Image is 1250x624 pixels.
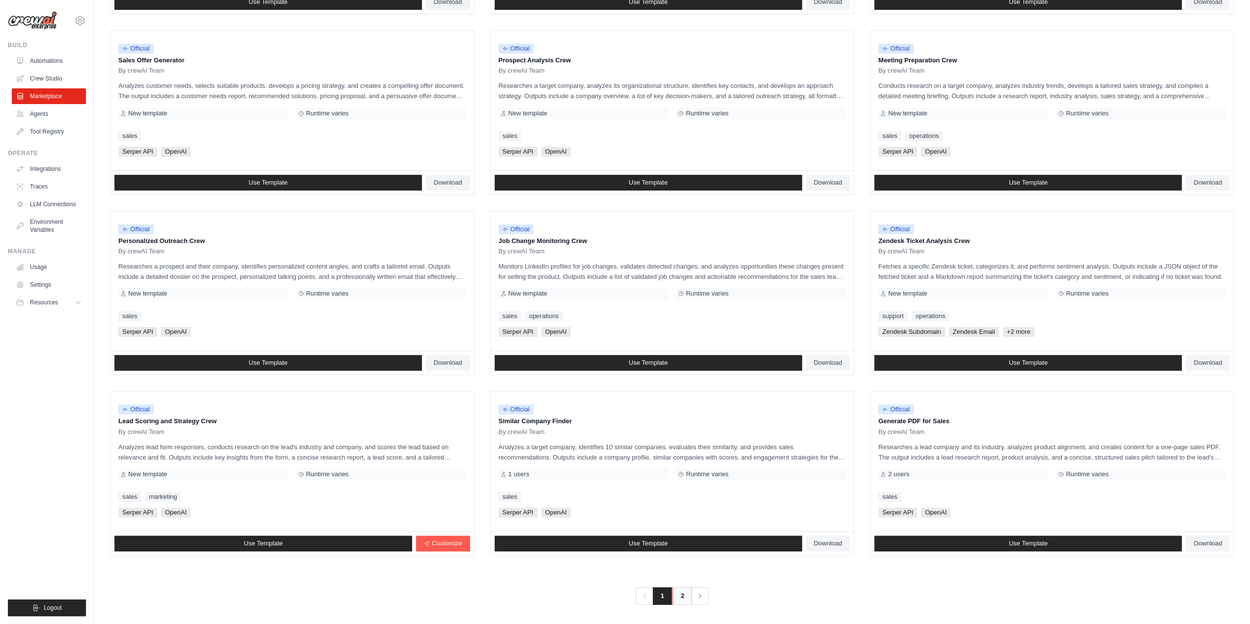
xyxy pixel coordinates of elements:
p: Analyzes a target company, identifies 10 similar companies, evaluates their similarity, and provi... [499,442,846,462]
span: Download [1194,179,1222,187]
img: Logo [8,11,57,30]
a: Download [806,355,850,371]
span: Serper API [118,327,157,337]
a: Marketplace [12,88,86,104]
span: Serper API [499,147,537,157]
span: 2 users [888,470,909,478]
p: Similar Company Finder [499,416,846,426]
p: Analyzes lead form responses, conducts research on the lead's industry and company, and scores th... [118,442,466,462]
span: Runtime varies [686,470,728,478]
span: Use Template [249,179,287,187]
a: sales [878,492,901,502]
a: LLM Connections [12,196,86,212]
p: Fetches a specific Zendesk ticket, categorizes it, and performs sentiment analysis. Outputs inclu... [878,261,1226,282]
div: Manage [8,247,86,255]
button: Logout [8,599,86,616]
a: Automations [12,53,86,69]
span: By crewAI Team [118,247,165,255]
a: 2 [672,587,692,605]
div: Build [8,41,86,49]
a: Download [806,175,850,190]
a: Use Template [495,536,802,551]
a: Use Template [874,536,1182,551]
a: sales [118,311,141,321]
span: Zendesk Subdomain [878,327,944,337]
a: Use Template [495,175,802,190]
span: Download [814,540,842,547]
span: Official [878,224,914,234]
p: Sales Offer Generator [118,55,466,65]
a: Download [1186,536,1230,551]
span: Official [499,44,534,54]
span: New template [888,109,927,117]
a: sales [118,492,141,502]
p: Personalized Outreach Crew [118,236,466,246]
p: Monitors LinkedIn profiles for job changes, validates detected changes, and analyzes opportunitie... [499,261,846,282]
a: Traces [12,179,86,194]
span: OpenAI [921,508,950,517]
a: Tool Registry [12,124,86,139]
a: Use Template [114,536,412,551]
span: OpenAI [541,508,571,517]
span: OpenAI [921,147,950,157]
span: Download [814,179,842,187]
p: Researches a lead company and its industry, analyzes product alignment, and creates content for a... [878,442,1226,462]
p: Researches a prospect and their company, identifies personalized content angles, and crafts a tai... [118,261,466,282]
span: New template [128,109,167,117]
a: Download [1186,355,1230,371]
span: New template [508,109,547,117]
a: Use Template [114,355,422,371]
span: Official [499,405,534,414]
p: Researches a target company, analyzes its organizational structure, identifies key contacts, and ... [499,81,846,101]
span: Runtime varies [1066,109,1109,117]
a: sales [499,492,521,502]
span: Runtime varies [686,109,728,117]
span: By crewAI Team [499,247,545,255]
span: By crewAI Team [118,428,165,436]
span: OpenAI [161,147,191,157]
span: Download [1194,359,1222,367]
span: Runtime varies [686,290,728,298]
span: By crewAI Team [499,428,545,436]
span: Use Template [1009,179,1048,187]
a: sales [118,131,141,141]
p: Zendesk Ticket Analysis Crew [878,236,1226,246]
span: +2 more [1003,327,1034,337]
span: Serper API [499,327,537,337]
span: Runtime varies [306,470,349,478]
span: Serper API [118,508,157,517]
span: By crewAI Team [118,67,165,75]
a: Crew Studio [12,71,86,86]
span: Use Template [629,179,667,187]
span: New template [888,290,927,298]
span: Use Template [1009,359,1048,367]
span: Official [118,405,154,414]
a: Environment Variables [12,214,86,238]
span: OpenAI [541,147,571,157]
a: Download [1186,175,1230,190]
a: marketing [145,492,181,502]
span: Official [118,224,154,234]
span: Customize [432,540,462,547]
span: Logout [44,604,62,612]
span: Serper API [878,508,917,517]
span: Use Template [1009,540,1048,547]
a: Integrations [12,161,86,177]
span: Runtime varies [1066,290,1109,298]
span: OpenAI [541,327,571,337]
a: support [878,311,907,321]
span: Official [499,224,534,234]
span: Use Template [249,359,287,367]
span: Use Template [629,359,667,367]
a: Usage [12,259,86,275]
a: Settings [12,277,86,293]
span: Download [1194,540,1222,547]
button: Resources [12,295,86,310]
a: Agents [12,106,86,122]
span: By crewAI Team [878,247,924,255]
a: operations [905,131,943,141]
p: Generate PDF for Sales [878,416,1226,426]
span: By crewAI Team [878,428,924,436]
a: sales [499,311,521,321]
a: Use Template [495,355,802,371]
